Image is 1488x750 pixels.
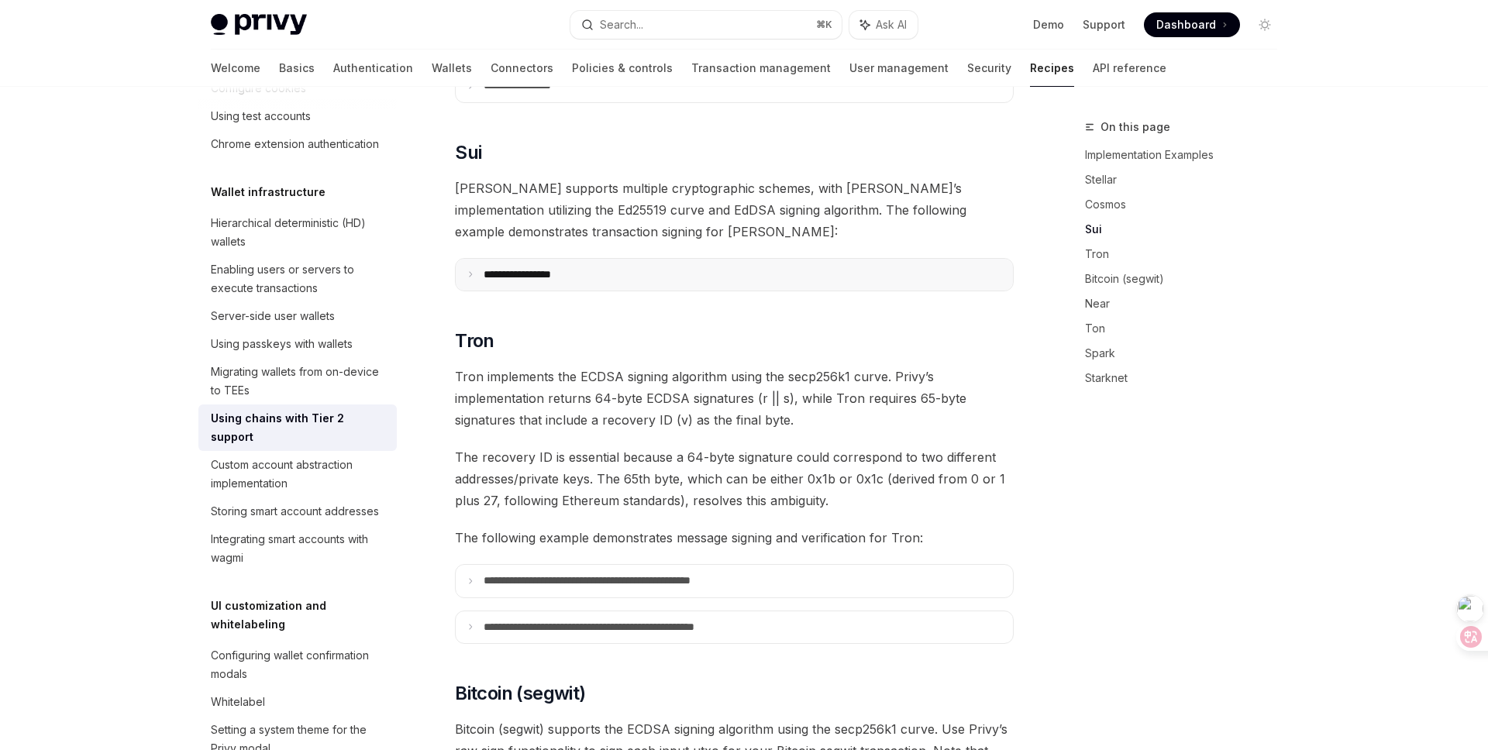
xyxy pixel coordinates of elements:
[279,50,315,87] a: Basics
[211,502,379,521] div: Storing smart account addresses
[1083,17,1125,33] a: Support
[1033,17,1064,33] a: Demo
[1252,12,1277,37] button: Toggle dark mode
[849,50,949,87] a: User management
[211,456,387,493] div: Custom account abstraction implementation
[211,409,387,446] div: Using chains with Tier 2 support
[211,693,265,711] div: Whitelabel
[455,446,1014,511] span: The recovery ID is essential because a 64-byte signature could correspond to two different addres...
[1093,50,1166,87] a: API reference
[198,358,397,404] a: Migrating wallets from on-device to TEEs
[198,209,397,256] a: Hierarchical deterministic (HD) wallets
[816,19,832,31] span: ⌘ K
[1085,242,1290,267] a: Tron
[211,260,387,298] div: Enabling users or servers to execute transactions
[211,135,379,153] div: Chrome extension authentication
[1085,192,1290,217] a: Cosmos
[211,597,397,634] h5: UI customization and whitelabeling
[455,681,585,706] span: Bitcoin (segwit)
[1085,267,1290,291] a: Bitcoin (segwit)
[967,50,1011,87] a: Security
[211,14,307,36] img: light logo
[1085,291,1290,316] a: Near
[198,525,397,572] a: Integrating smart accounts with wagmi
[211,214,387,251] div: Hierarchical deterministic (HD) wallets
[600,15,643,34] div: Search...
[572,50,673,87] a: Policies & controls
[198,404,397,451] a: Using chains with Tier 2 support
[1085,217,1290,242] a: Sui
[198,688,397,716] a: Whitelabel
[849,11,918,39] button: Ask AI
[432,50,472,87] a: Wallets
[333,50,413,87] a: Authentication
[198,330,397,358] a: Using passkeys with wallets
[211,50,260,87] a: Welcome
[491,50,553,87] a: Connectors
[691,50,831,87] a: Transaction management
[1085,167,1290,192] a: Stellar
[1030,50,1074,87] a: Recipes
[198,302,397,330] a: Server-side user wallets
[198,451,397,497] a: Custom account abstraction implementation
[455,366,1014,431] span: Tron implements the ECDSA signing algorithm using the secp256k1 curve. Privy’s implementation ret...
[1085,341,1290,366] a: Spark
[198,256,397,302] a: Enabling users or servers to execute transactions
[211,363,387,400] div: Migrating wallets from on-device to TEEs
[211,335,353,353] div: Using passkeys with wallets
[211,307,335,325] div: Server-side user wallets
[1085,366,1290,390] a: Starknet
[211,183,325,201] h5: Wallet infrastructure
[876,17,907,33] span: Ask AI
[455,527,1014,549] span: The following example demonstrates message signing and verification for Tron:
[1144,12,1240,37] a: Dashboard
[570,11,842,39] button: Search...⌘K
[1100,118,1170,136] span: On this page
[211,107,311,126] div: Using test accounts
[198,102,397,130] a: Using test accounts
[455,140,481,165] span: Sui
[1085,143,1290,167] a: Implementation Examples
[198,130,397,158] a: Chrome extension authentication
[211,646,387,683] div: Configuring wallet confirmation modals
[1085,316,1290,341] a: Ton
[1156,17,1216,33] span: Dashboard
[455,329,494,353] span: Tron
[198,642,397,688] a: Configuring wallet confirmation modals
[455,177,1014,243] span: [PERSON_NAME] supports multiple cryptographic schemes, with [PERSON_NAME]’s implementation utiliz...
[198,497,397,525] a: Storing smart account addresses
[211,530,387,567] div: Integrating smart accounts with wagmi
